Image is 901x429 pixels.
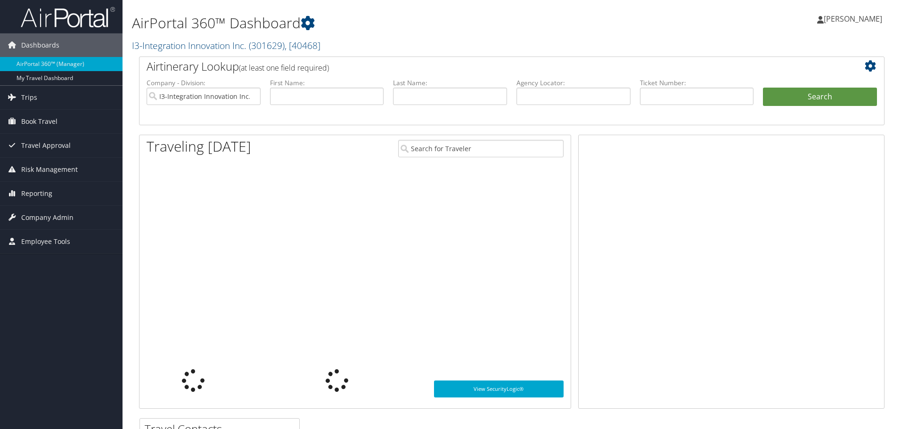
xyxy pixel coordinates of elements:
span: Reporting [21,182,52,205]
label: First Name: [270,78,384,88]
label: Company - Division: [147,78,261,88]
span: Company Admin [21,206,74,229]
h1: Traveling [DATE] [147,137,251,156]
span: (at least one field required) [239,63,329,73]
label: Agency Locator: [516,78,631,88]
button: Search [763,88,877,106]
span: , [ 40468 ] [285,39,320,52]
label: Ticket Number: [640,78,754,88]
span: [PERSON_NAME] [824,14,882,24]
input: Search for Traveler [398,140,564,157]
span: ( 301629 ) [249,39,285,52]
img: airportal-logo.png [21,6,115,28]
h2: Airtinerary Lookup [147,58,815,74]
span: Risk Management [21,158,78,181]
span: Travel Approval [21,134,71,157]
a: View SecurityLogic® [434,380,564,397]
span: Dashboards [21,33,59,57]
label: Last Name: [393,78,507,88]
a: [PERSON_NAME] [817,5,892,33]
span: Employee Tools [21,230,70,253]
span: Book Travel [21,110,57,133]
span: Trips [21,86,37,109]
a: I3-Integration Innovation Inc. [132,39,320,52]
h1: AirPortal 360™ Dashboard [132,13,639,33]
